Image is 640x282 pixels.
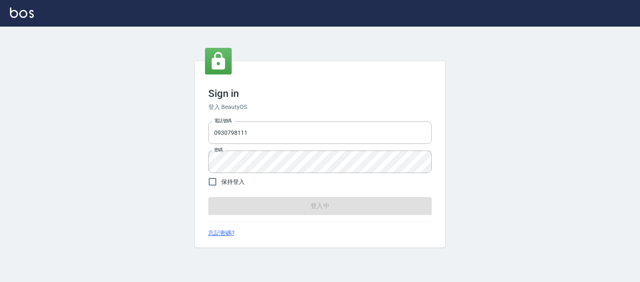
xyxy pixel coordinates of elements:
[208,88,432,99] h3: Sign in
[214,147,223,153] label: 密碼
[208,229,235,237] a: 忘記密碼?
[10,7,34,18] img: Logo
[221,178,245,186] span: 保持登入
[208,103,432,111] h6: 登入 BeautyOS
[214,118,232,124] label: 電話號碼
